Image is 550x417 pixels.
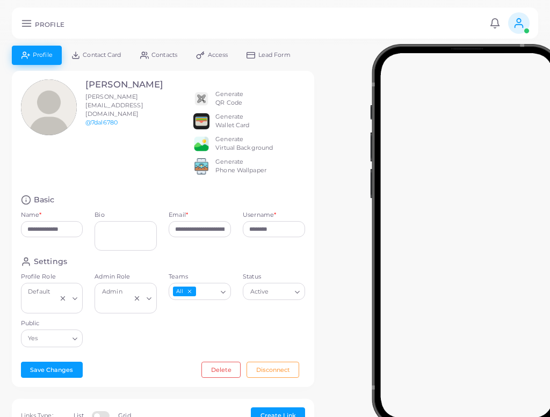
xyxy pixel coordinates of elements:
[243,283,305,300] div: Search for option
[169,283,231,300] div: Search for option
[169,273,231,281] label: Teams
[21,319,83,328] label: Public
[21,273,83,281] label: Profile Role
[21,362,83,378] button: Save Changes
[21,211,42,220] label: Name
[33,52,53,58] span: Profile
[271,286,291,298] input: Search for option
[215,90,243,107] div: Generate QR Code
[59,294,67,303] button: Clear Selected
[243,211,276,220] label: Username
[169,211,188,220] label: Email
[197,286,216,298] input: Search for option
[258,52,291,58] span: Lead Form
[151,52,177,58] span: Contacts
[85,79,163,90] h3: [PERSON_NAME]
[193,113,209,129] img: apple-wallet.png
[27,333,40,345] span: Yes
[26,299,57,311] input: Search for option
[40,333,68,345] input: Search for option
[35,21,64,28] h5: PROFILE
[85,119,118,126] a: @7dal6780
[215,113,249,130] div: Generate Wallet Card
[83,52,121,58] span: Contact Card
[208,52,228,58] span: Access
[21,283,83,313] div: Search for option
[193,136,209,152] img: e64e04433dee680bcc62d3a6779a8f701ecaf3be228fb80ea91b313d80e16e10.png
[173,287,196,297] span: All
[133,294,141,303] button: Clear Selected
[95,211,157,220] label: Bio
[186,288,193,295] button: Deselect All
[21,330,83,347] div: Search for option
[215,135,273,152] div: Generate Virtual Background
[249,287,270,298] span: Active
[34,195,55,205] h4: Basic
[201,362,241,378] button: Delete
[95,283,157,313] div: Search for option
[95,273,157,281] label: Admin Role
[193,91,209,107] img: qr2.png
[99,299,131,311] input: Search for option
[34,257,67,267] h4: Settings
[85,93,143,118] span: [PERSON_NAME][EMAIL_ADDRESS][DOMAIN_NAME]
[27,287,52,297] span: Default
[193,158,209,174] img: 522fc3d1c3555ff804a1a379a540d0107ed87845162a92721bf5e2ebbcc3ae6c.png
[247,362,299,378] button: Disconnect
[100,287,124,297] span: Admin
[215,158,266,175] div: Generate Phone Wallpaper
[243,273,305,281] label: Status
